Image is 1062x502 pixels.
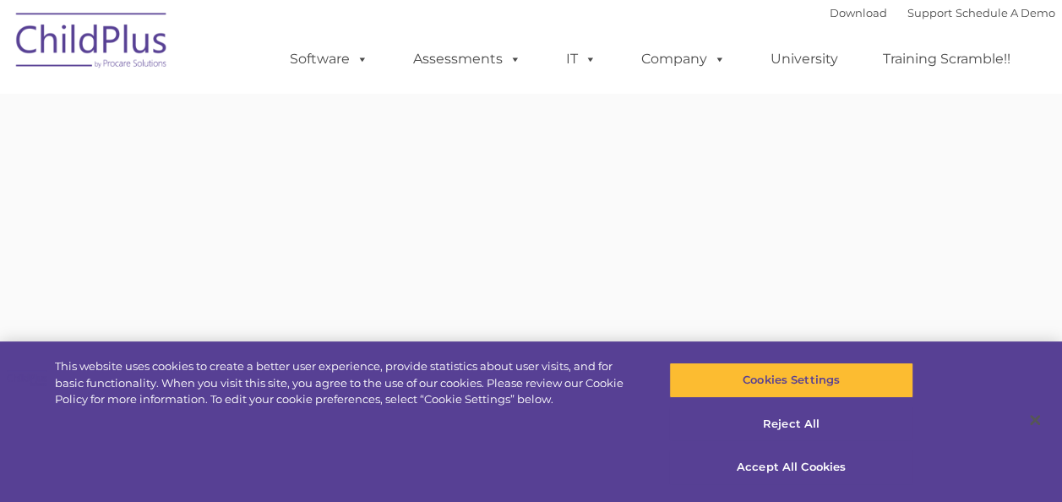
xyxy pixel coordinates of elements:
a: IT [549,42,613,76]
font: | [830,6,1055,19]
a: University [754,42,855,76]
button: Close [1016,401,1054,439]
button: Accept All Cookies [669,450,913,485]
a: Schedule A Demo [956,6,1055,19]
a: Training Scramble!! [866,42,1027,76]
a: Assessments [396,42,538,76]
a: Support [907,6,952,19]
button: Cookies Settings [669,363,913,398]
div: This website uses cookies to create a better user experience, provide statistics about user visit... [55,358,637,408]
img: ChildPlus by Procare Solutions [8,1,177,85]
a: Download [830,6,887,19]
a: Company [624,42,743,76]
button: Reject All [669,407,913,442]
a: Software [273,42,385,76]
